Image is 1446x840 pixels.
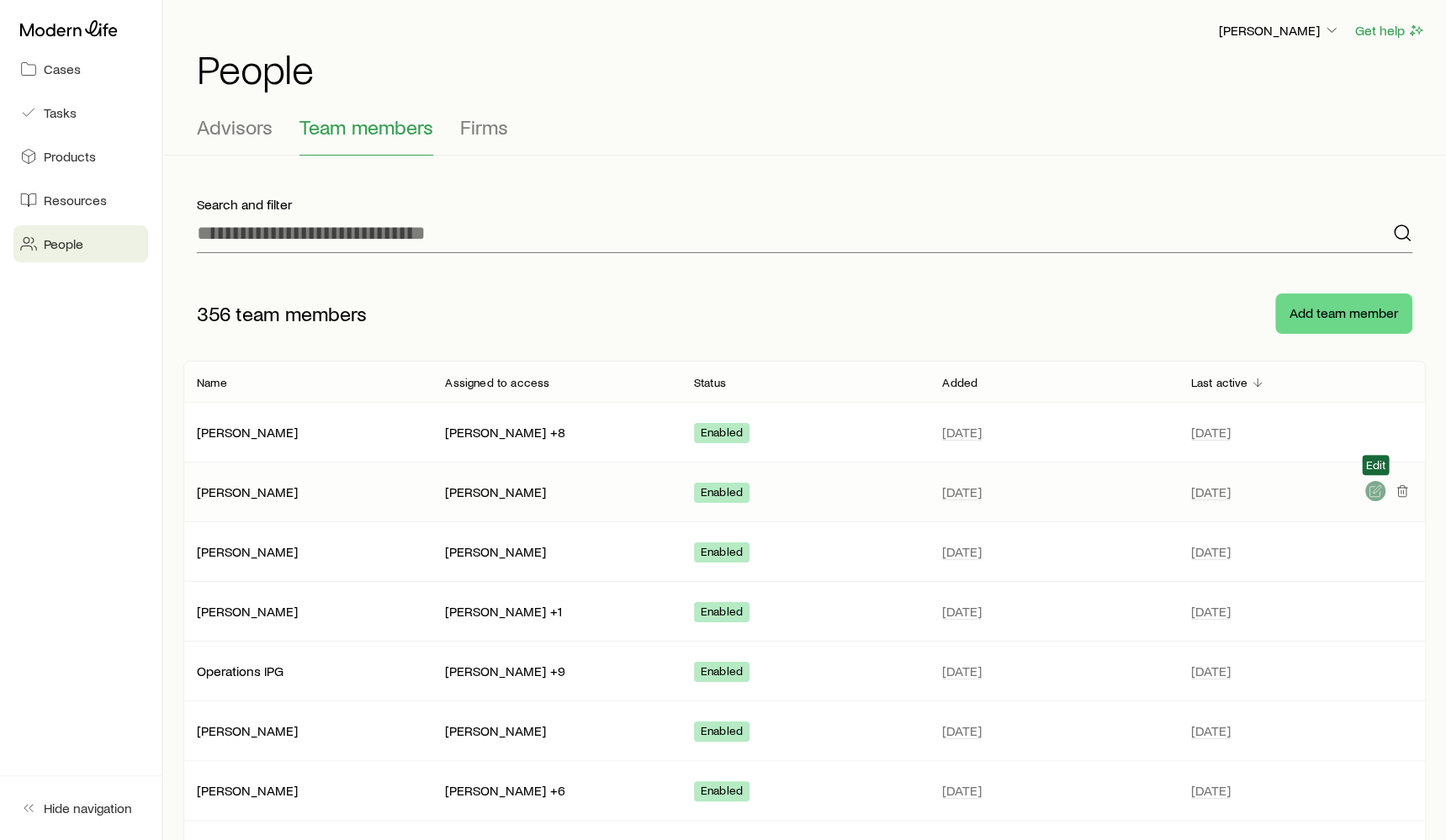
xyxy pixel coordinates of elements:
p: Status [694,376,726,389]
a: Resources [13,182,148,219]
span: Advisors [197,115,273,139]
span: [DATE] [942,424,982,441]
span: Edit [1365,458,1385,472]
button: Get help [1354,21,1426,40]
div: Operations IPG [197,663,283,680]
span: [DATE] [1191,663,1231,679]
span: [DATE] [1191,603,1231,620]
span: [DATE] [1191,722,1231,739]
p: Last active [1191,376,1248,389]
span: team members [236,302,367,325]
span: Cases [44,61,81,77]
div: [PERSON_NAME] [445,722,546,740]
span: [DATE] [942,603,982,620]
div: [PERSON_NAME] [197,782,298,800]
button: Hide navigation [13,790,148,827]
div: [PERSON_NAME] [197,483,298,501]
a: People [13,225,148,262]
span: [DATE] [942,782,982,799]
div: [PERSON_NAME] [197,543,298,561]
p: Search and filter [197,196,1412,213]
span: 356 [197,302,230,325]
span: Hide navigation [44,800,132,816]
a: Products [13,138,148,175]
span: Enabled [701,425,743,443]
div: [PERSON_NAME] [197,722,298,740]
span: [DATE] [942,543,982,560]
span: [DATE] [942,483,982,500]
div: [PERSON_NAME] +9 [445,663,564,680]
div: Advisors and team members tabs [197,115,1412,156]
div: [PERSON_NAME] +6 [445,782,564,800]
span: Team members [299,115,433,139]
span: Enabled [701,724,743,742]
span: Products [44,148,96,165]
div: [PERSON_NAME] +1 [445,603,561,621]
span: Enabled [701,784,743,801]
div: [PERSON_NAME] +8 [445,424,564,441]
p: Added [942,376,977,389]
p: Name [197,376,227,389]
span: [DATE] [1191,424,1231,441]
div: [PERSON_NAME] [445,483,546,501]
div: [PERSON_NAME] [445,543,546,561]
span: Resources [44,192,107,209]
span: [DATE] [942,722,982,739]
span: Enabled [701,605,743,622]
h1: People [197,48,1426,88]
span: [DATE] [1191,543,1231,560]
span: Enabled [701,545,743,563]
div: [PERSON_NAME] [197,424,298,441]
span: Firms [460,115,508,139]
button: Add team member [1275,293,1412,334]
span: [DATE] [942,663,982,679]
p: Assigned to access [445,376,549,389]
a: Cases [13,50,148,87]
span: Enabled [701,485,743,503]
button: [PERSON_NAME] [1218,21,1341,41]
span: [DATE] [1191,483,1231,500]
div: [PERSON_NAME] [197,603,298,621]
p: [PERSON_NAME] [1219,22,1340,39]
span: People [44,235,83,252]
a: Tasks [13,94,148,131]
span: [DATE] [1191,782,1231,799]
span: Enabled [701,664,743,682]
span: Tasks [44,104,77,121]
